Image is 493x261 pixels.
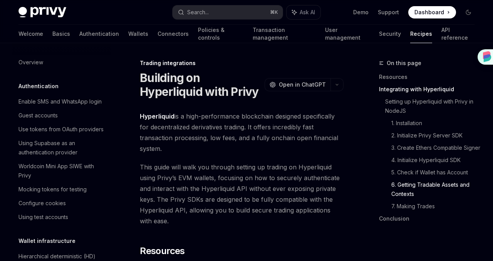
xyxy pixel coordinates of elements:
a: 4. Initialize Hyperliquid SDK [391,154,481,166]
div: Worldcoin Mini App SIWE with Privy [18,162,106,180]
a: Basics [52,25,70,43]
a: 5. Check if Wallet has Account [391,166,481,179]
a: API reference [441,25,475,43]
a: Wallets [128,25,148,43]
a: Security [379,25,401,43]
div: Configure cookies [18,199,66,208]
div: Search... [187,8,209,17]
a: Authentication [79,25,119,43]
a: 6. Getting Tradable Assets and Contexts [391,179,481,200]
div: Overview [18,58,43,67]
div: Mocking tokens for testing [18,185,87,194]
div: Using test accounts [18,212,68,222]
h1: Building on Hyperliquid with Privy [140,71,262,99]
a: Using test accounts [12,210,111,224]
span: This guide will walk you through setting up trading on Hyperliquid using Privy’s EVM wallets, foc... [140,162,344,226]
a: 2. Initialize Privy Server SDK [391,129,481,142]
a: Configure cookies [12,196,111,210]
span: Open in ChatGPT [279,81,326,89]
a: Resources [379,71,481,83]
a: Hyperliquid [140,112,174,120]
h5: Authentication [18,82,59,91]
span: Dashboard [414,8,444,16]
a: User management [325,25,370,43]
a: Use tokens from OAuth providers [12,122,111,136]
a: Setting up Hyperliquid with Privy in NodeJS [385,95,481,117]
a: Conclusion [379,212,481,225]
button: Ask AI [287,5,320,19]
button: Search...⌘K [173,5,283,19]
span: Resources [140,245,185,257]
div: Trading integrations [140,59,344,67]
a: Enable SMS and WhatsApp login [12,95,111,109]
a: Connectors [158,25,189,43]
span: On this page [387,59,421,68]
img: dark logo [18,7,66,18]
span: is a high-performance blockchain designed specifically for decentralized derivatives trading. It ... [140,111,344,154]
a: Integrating with Hyperliquid [379,83,481,95]
a: Support [378,8,399,16]
a: Guest accounts [12,109,111,122]
button: Toggle dark mode [462,6,475,18]
button: Open in ChatGPT [265,78,330,91]
a: Recipes [410,25,432,43]
div: Use tokens from OAuth providers [18,125,104,134]
span: Ask AI [300,8,315,16]
a: 3. Create Ethers Compatible Signer [391,142,481,154]
a: Using Supabase as an authentication provider [12,136,111,159]
a: Transaction management [253,25,315,43]
a: Demo [353,8,369,16]
span: ⌘ K [270,9,278,15]
div: Using Supabase as an authentication provider [18,139,106,157]
a: 1. Installation [391,117,481,129]
a: Policies & controls [198,25,243,43]
a: Mocking tokens for testing [12,182,111,196]
a: Welcome [18,25,43,43]
div: Guest accounts [18,111,58,120]
div: Enable SMS and WhatsApp login [18,97,102,106]
a: Dashboard [408,6,456,18]
a: Worldcoin Mini App SIWE with Privy [12,159,111,182]
h5: Wallet infrastructure [18,236,75,246]
a: 7. Making Trades [391,200,481,212]
a: Overview [12,55,111,69]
